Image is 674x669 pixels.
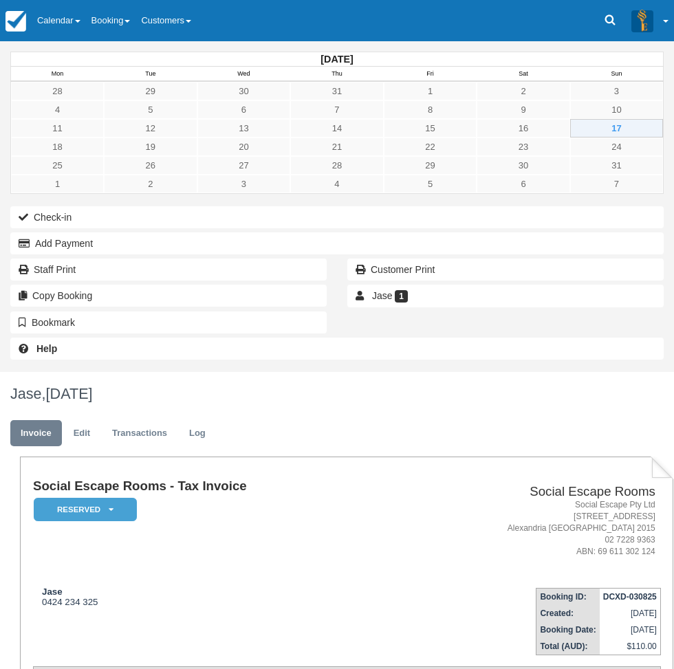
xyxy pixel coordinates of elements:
strong: [DATE] [320,54,353,65]
a: Reserved [33,497,132,523]
th: Wed [197,67,291,82]
a: 15 [384,119,477,138]
a: 14 [290,119,384,138]
th: Total (AUD): [536,638,600,655]
a: 31 [570,156,663,175]
a: 29 [384,156,477,175]
a: 27 [197,156,291,175]
a: 26 [104,156,197,175]
th: Thu [290,67,384,82]
em: Reserved [34,498,137,522]
strong: DCXD-030825 [603,592,657,602]
a: 17 [570,119,663,138]
a: 3 [197,175,291,193]
a: 4 [290,175,384,193]
img: A3 [631,10,653,32]
td: [DATE] [600,622,661,638]
a: 3 [570,82,663,100]
button: Copy Booking [10,285,327,307]
button: Check-in [10,206,664,228]
a: 12 [104,119,197,138]
a: 28 [11,82,104,100]
a: 16 [477,119,570,138]
td: $110.00 [600,638,661,655]
a: 8 [384,100,477,119]
a: Staff Print [10,259,327,281]
a: 10 [570,100,663,119]
h1: Jase, [10,386,664,402]
th: Tue [104,67,197,82]
span: Jase [372,290,393,301]
a: 30 [197,82,291,100]
th: Booking Date: [536,622,600,638]
a: 21 [290,138,384,156]
a: 5 [384,175,477,193]
b: Help [36,343,57,354]
a: Edit [63,420,100,447]
a: 22 [384,138,477,156]
a: Invoice [10,420,62,447]
strong: Jase [42,586,63,597]
img: checkfront-main-nav-mini-logo.png [6,11,26,32]
a: Log [179,420,216,447]
td: [DATE] [600,605,661,622]
button: Add Payment [10,232,664,254]
span: [DATE] [46,385,93,402]
a: 6 [477,175,570,193]
a: 25 [11,156,104,175]
a: 29 [104,82,197,100]
a: 23 [477,138,570,156]
a: 1 [11,175,104,193]
a: 7 [290,100,384,119]
h2: Social Escape Rooms [399,485,655,499]
a: 19 [104,138,197,156]
a: 1 [384,82,477,100]
a: 5 [104,100,197,119]
address: Social Escape Pty Ltd [STREET_ADDRESS] Alexandria [GEOGRAPHIC_DATA] 2015 02 7228 9363 ABN: 69 611... [399,499,655,558]
a: 7 [570,175,663,193]
div: 0424 234 325 [33,586,393,607]
th: Created: [536,605,600,622]
a: 11 [11,119,104,138]
a: 30 [477,156,570,175]
h1: Social Escape Rooms - Tax Invoice [33,479,393,494]
a: 2 [477,82,570,100]
th: Booking ID: [536,589,600,606]
a: Customer Print [347,259,664,281]
a: 20 [197,138,291,156]
a: 2 [104,175,197,193]
a: 4 [11,100,104,119]
a: Help [10,338,664,360]
a: 24 [570,138,663,156]
th: Fri [384,67,477,82]
a: 18 [11,138,104,156]
a: 28 [290,156,384,175]
th: Sun [570,67,664,82]
a: 13 [197,119,291,138]
a: Jase 1 [347,285,664,307]
th: Mon [11,67,105,82]
a: 6 [197,100,291,119]
th: Sat [477,67,570,82]
a: 9 [477,100,570,119]
a: 31 [290,82,384,100]
a: Transactions [102,420,177,447]
span: 1 [395,290,408,303]
button: Bookmark [10,311,327,333]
